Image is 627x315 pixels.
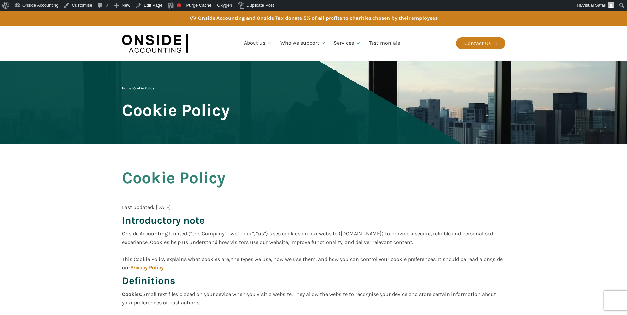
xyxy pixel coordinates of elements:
[456,37,505,49] a: Contact Us
[122,291,142,297] b: Cookies:
[330,32,365,54] a: Services
[130,264,164,271] a: Privacy Policy
[122,87,131,90] a: Home
[122,272,175,290] h3: Definitions
[198,14,438,22] div: Onside Accounting and Onside Tax donate 5% of all profits to charities chosen by their employees
[464,39,491,48] div: Contact Us
[365,32,404,54] a: Testimonials
[582,3,606,8] span: Visual Safari
[122,203,171,212] div: Last updated: [DATE]
[122,169,225,203] h2: Cookie Policy
[122,31,188,56] img: Onside Accounting
[122,87,154,90] span: |
[133,87,154,90] span: Cookie Policy
[276,32,330,54] a: Who we support
[240,32,276,54] a: About us
[122,211,205,229] h3: Introductory note
[122,101,230,119] span: Cookie Policy
[122,229,505,272] div: Onside Accounting Limited (“the Company”, “we”, “our”, “us”) uses cookies on our website ([DOMAIN...
[177,3,181,7] div: Focus keyphrase not set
